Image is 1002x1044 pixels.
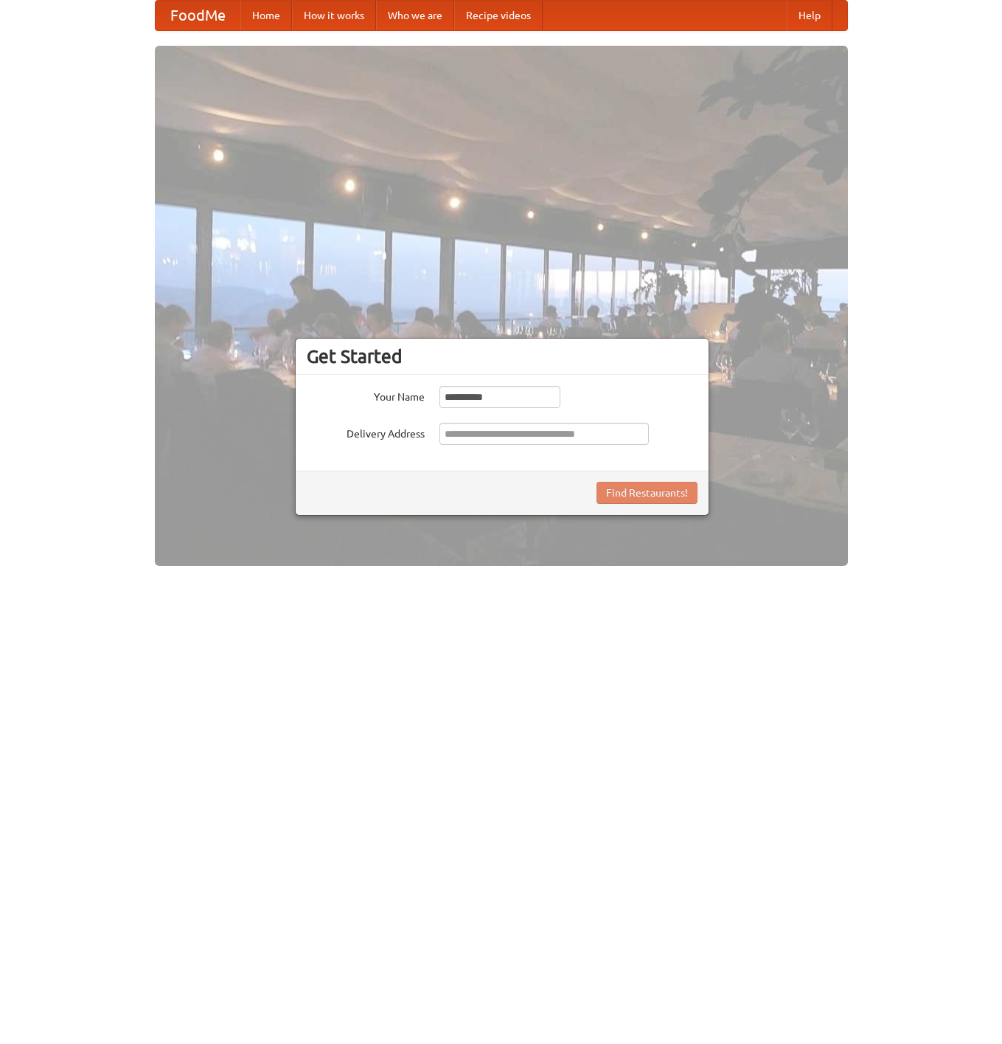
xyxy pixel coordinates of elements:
[376,1,454,30] a: Who we are
[307,345,697,367] h3: Get Started
[596,482,697,504] button: Find Restaurants!
[240,1,292,30] a: Home
[307,423,425,441] label: Delivery Address
[787,1,832,30] a: Help
[454,1,543,30] a: Recipe videos
[307,386,425,404] label: Your Name
[292,1,376,30] a: How it works
[156,1,240,30] a: FoodMe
